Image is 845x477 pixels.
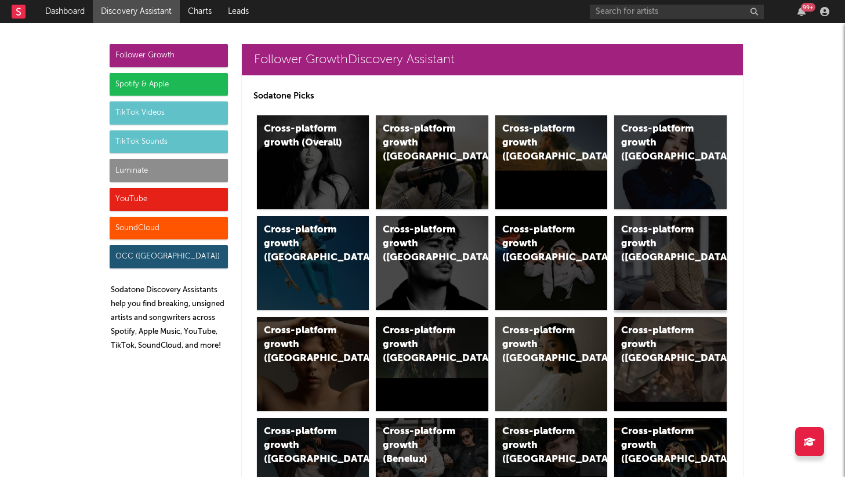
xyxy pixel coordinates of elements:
div: Cross-platform growth ([GEOGRAPHIC_DATA]) [264,425,343,467]
a: Cross-platform growth ([GEOGRAPHIC_DATA]/GSA) [495,216,608,310]
div: Cross-platform growth ([GEOGRAPHIC_DATA]) [621,425,700,467]
p: Sodatone Picks [253,89,731,103]
div: Cross-platform growth ([GEOGRAPHIC_DATA]) [383,122,462,164]
div: Cross-platform growth ([GEOGRAPHIC_DATA]) [502,425,581,467]
div: Cross-platform growth (Overall) [264,122,343,150]
a: Cross-platform growth ([GEOGRAPHIC_DATA]) [376,317,488,411]
div: Cross-platform growth ([GEOGRAPHIC_DATA]) [621,324,700,366]
a: Cross-platform growth ([GEOGRAPHIC_DATA]) [257,317,369,411]
input: Search for artists [590,5,764,19]
div: 99 + [801,3,815,12]
div: Cross-platform growth ([GEOGRAPHIC_DATA]/GSA) [502,223,581,265]
div: Follower Growth [110,44,228,67]
div: Cross-platform growth ([GEOGRAPHIC_DATA]) [264,223,343,265]
div: OCC ([GEOGRAPHIC_DATA]) [110,245,228,268]
a: Cross-platform growth ([GEOGRAPHIC_DATA]) [495,115,608,209]
div: Cross-platform growth ([GEOGRAPHIC_DATA]) [383,223,462,265]
div: Cross-platform growth ([GEOGRAPHIC_DATA]) [383,324,462,366]
a: Cross-platform growth ([GEOGRAPHIC_DATA]) [614,115,727,209]
div: TikTok Videos [110,101,228,125]
a: Cross-platform growth ([GEOGRAPHIC_DATA]) [257,216,369,310]
p: Sodatone Discovery Assistants help you find breaking, unsigned artists and songwriters across Spo... [111,283,228,353]
a: Cross-platform growth ([GEOGRAPHIC_DATA]) [614,317,727,411]
div: Cross-platform growth ([GEOGRAPHIC_DATA]) [621,122,700,164]
a: Cross-platform growth ([GEOGRAPHIC_DATA]) [614,216,727,310]
div: Cross-platform growth ([GEOGRAPHIC_DATA]) [621,223,700,265]
div: SoundCloud [110,217,228,240]
a: Cross-platform growth (Overall) [257,115,369,209]
a: Cross-platform growth ([GEOGRAPHIC_DATA]) [495,317,608,411]
div: Cross-platform growth ([GEOGRAPHIC_DATA]) [264,324,343,366]
div: Cross-platform growth (Benelux) [383,425,462,467]
div: YouTube [110,188,228,211]
a: Cross-platform growth ([GEOGRAPHIC_DATA]) [376,216,488,310]
div: TikTok Sounds [110,130,228,154]
div: Cross-platform growth ([GEOGRAPHIC_DATA]) [502,324,581,366]
a: Cross-platform growth ([GEOGRAPHIC_DATA]) [376,115,488,209]
a: Follower GrowthDiscovery Assistant [242,44,743,75]
div: Spotify & Apple [110,73,228,96]
div: Luminate [110,159,228,182]
div: Cross-platform growth ([GEOGRAPHIC_DATA]) [502,122,581,164]
button: 99+ [797,7,806,16]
